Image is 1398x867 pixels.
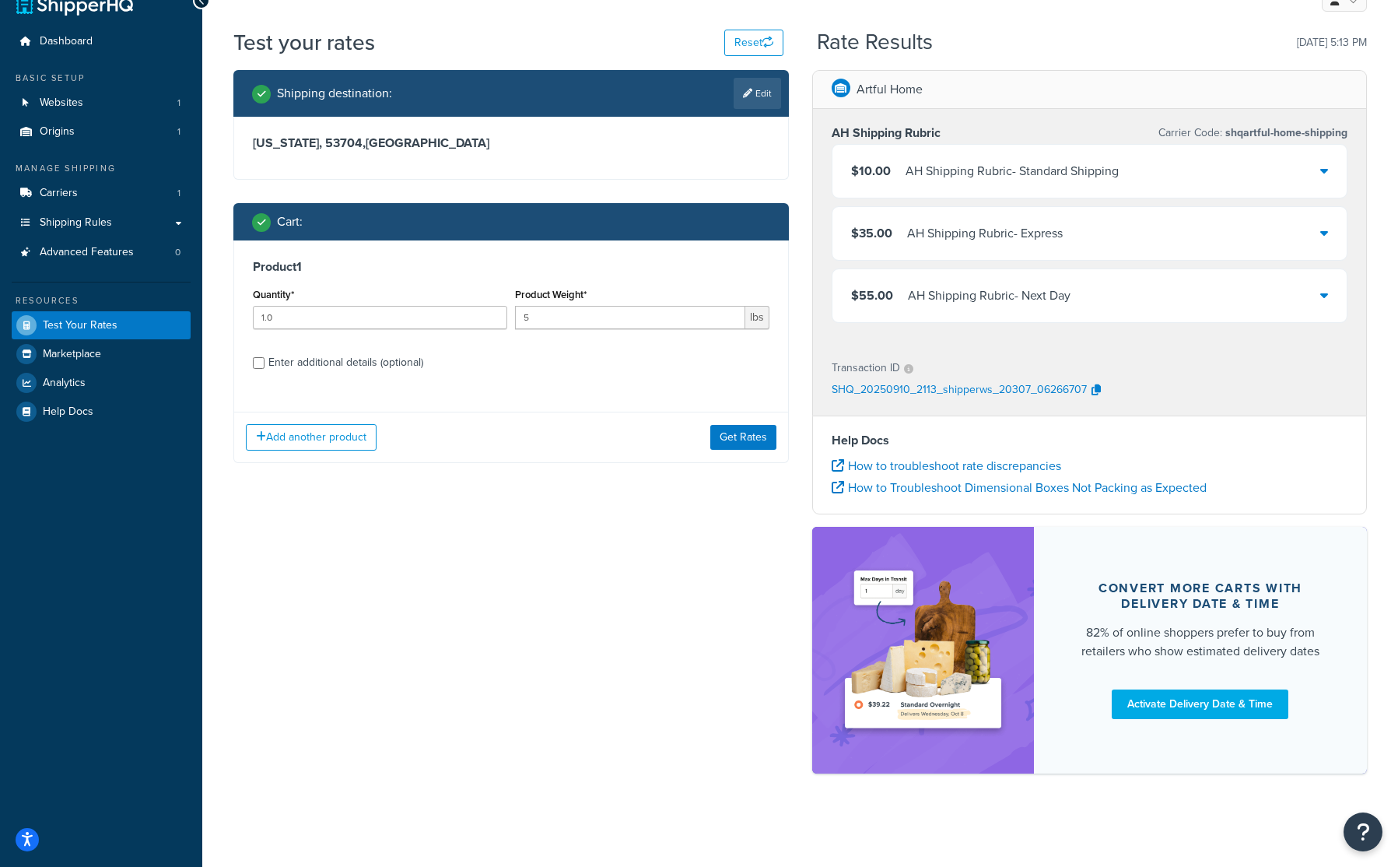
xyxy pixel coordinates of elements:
[1222,125,1347,141] span: shqartful-home-shipping
[832,457,1061,475] a: How to troubleshoot rate discrepancies
[12,27,191,56] a: Dashboard
[1297,32,1367,54] p: [DATE] 5:13 PM
[246,424,377,451] button: Add another product
[177,97,180,110] span: 1
[12,311,191,339] a: Test Your Rates
[710,425,776,450] button: Get Rates
[43,377,86,390] span: Analytics
[724,30,783,56] button: Reset
[43,405,93,419] span: Help Docs
[12,89,191,118] li: Websites
[832,125,941,141] h3: AH Shipping Rubric
[253,357,265,369] input: Enter additional details (optional)
[12,209,191,237] a: Shipping Rules
[12,179,191,208] a: Carriers1
[515,306,745,329] input: 0.00
[12,369,191,397] a: Analytics
[851,286,893,304] span: $55.00
[1112,690,1288,719] a: Activate Delivery Date & Time
[40,35,93,48] span: Dashboard
[253,259,769,275] h3: Product 1
[177,187,180,200] span: 1
[906,160,1119,182] div: AH Shipping Rubric - Standard Shipping
[40,125,75,139] span: Origins
[851,224,892,242] span: $35.00
[12,238,191,267] li: Advanced Features
[734,78,781,109] a: Edit
[12,162,191,175] div: Manage Shipping
[12,398,191,426] a: Help Docs
[12,89,191,118] a: Websites1
[40,97,83,110] span: Websites
[1071,623,1330,661] div: 82% of online shoppers prefer to buy from retailers who show estimated delivery dates
[277,86,392,100] h2: Shipping destination :
[832,479,1207,497] a: How to Troubleshoot Dimensional Boxes Not Packing as Expected
[12,118,191,146] a: Origins1
[253,289,294,300] label: Quantity*
[817,30,933,54] h2: Rate Results
[907,223,1063,244] div: AH Shipping Rubric - Express
[836,550,1011,749] img: feature-image-ddt-36eae7f7280da8017bfb280eaccd9c446f90b1fe08728e4019434db127062ab4.png
[12,340,191,368] a: Marketplace
[233,27,375,58] h1: Test your rates
[857,79,923,100] p: Artful Home
[832,379,1087,402] p: SHQ_20250910_2113_shipperws_20307_06266707
[43,319,117,332] span: Test Your Rates
[43,348,101,361] span: Marketplace
[832,357,900,379] p: Transaction ID
[908,285,1070,307] div: AH Shipping Rubric - Next Day
[268,352,423,374] div: Enter additional details (optional)
[177,125,180,139] span: 1
[12,238,191,267] a: Advanced Features0
[40,216,112,230] span: Shipping Rules
[40,246,134,259] span: Advanced Features
[745,306,769,329] span: lbs
[12,294,191,307] div: Resources
[175,246,180,259] span: 0
[1158,122,1347,144] p: Carrier Code:
[277,215,303,229] h2: Cart :
[253,306,507,329] input: 0.0
[12,179,191,208] li: Carriers
[12,118,191,146] li: Origins
[1071,581,1330,612] div: Convert more carts with delivery date & time
[1344,813,1382,851] button: Open Resource Center
[253,135,769,151] h3: [US_STATE], 53704 , [GEOGRAPHIC_DATA]
[851,162,891,180] span: $10.00
[12,72,191,85] div: Basic Setup
[40,187,78,200] span: Carriers
[515,289,587,300] label: Product Weight*
[832,431,1348,450] h4: Help Docs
